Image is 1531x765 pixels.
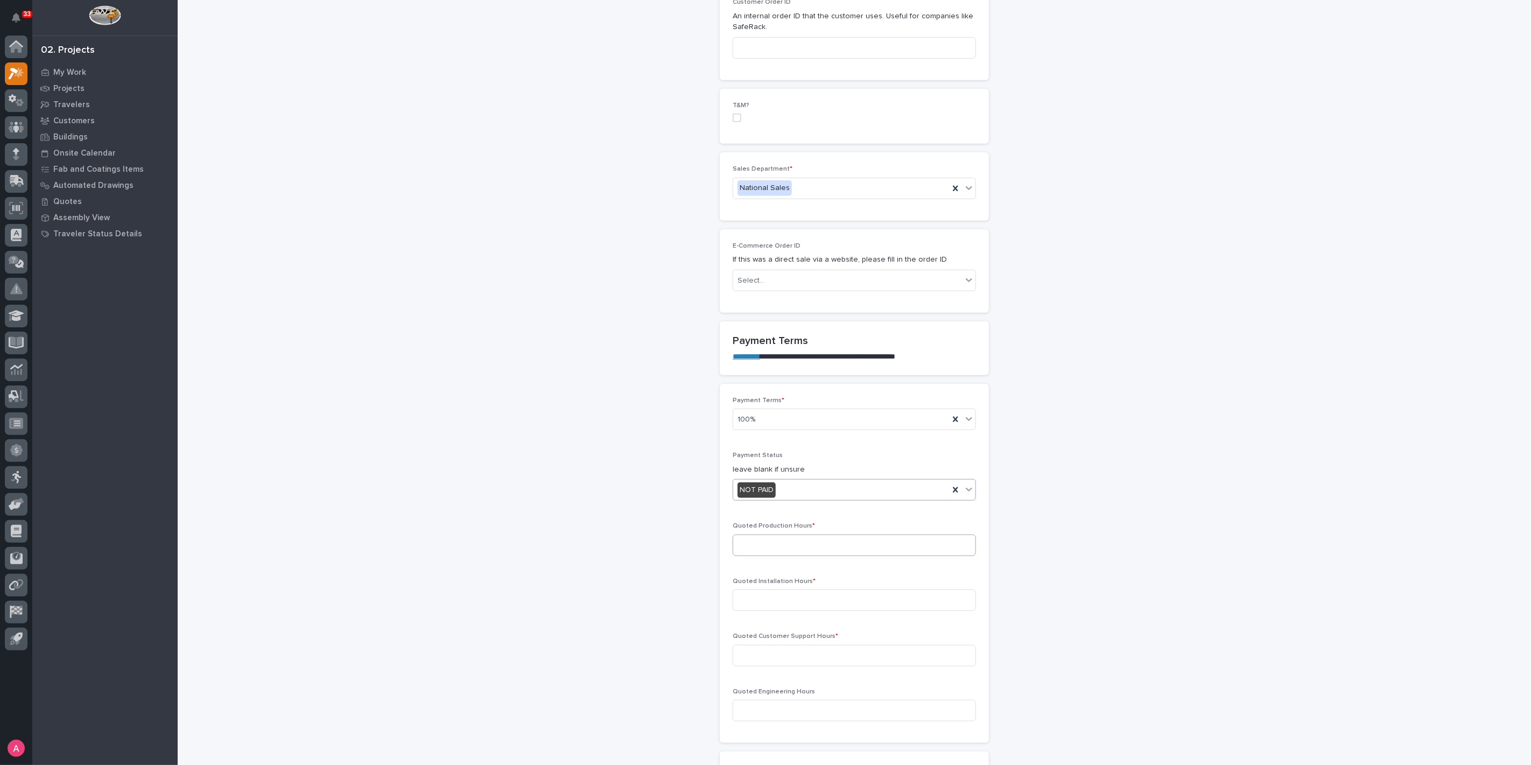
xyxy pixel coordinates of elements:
p: Buildings [53,132,88,142]
a: Onsite Calendar [32,145,178,161]
p: Quotes [53,197,82,207]
button: users-avatar [5,737,27,760]
a: Quotes [32,193,178,209]
a: Fab and Coatings Items [32,161,178,177]
div: National Sales [738,180,792,196]
p: Traveler Status Details [53,229,142,239]
span: Quoted Installation Hours [733,578,816,585]
span: Payment Terms [733,397,784,404]
p: leave blank if unsure [733,464,976,475]
div: Notifications33 [13,13,27,30]
div: 02. Projects [41,45,95,57]
a: Traveler Status Details [32,226,178,242]
span: Quoted Production Hours [733,523,815,529]
button: Notifications [5,6,27,29]
p: Automated Drawings [53,181,134,191]
p: Onsite Calendar [53,149,116,158]
span: E-Commerce Order ID [733,243,800,249]
a: Customers [32,113,178,129]
a: Automated Drawings [32,177,178,193]
p: Assembly View [53,213,110,223]
span: Quoted Engineering Hours [733,689,815,695]
p: Projects [53,84,85,94]
div: NOT PAID [738,482,776,498]
p: My Work [53,68,86,78]
span: Quoted Customer Support Hours [733,633,838,640]
p: An internal order ID that the customer uses. Useful for companies like SafeRack. [733,11,976,33]
p: Customers [53,116,95,126]
a: My Work [32,64,178,80]
span: Payment Status [733,452,783,459]
div: Select... [738,275,764,286]
span: 100% [738,414,755,425]
p: Travelers [53,100,90,110]
p: If this was a direct sale via a website, please fill in the order ID [733,254,976,265]
a: Projects [32,80,178,96]
p: 33 [24,10,31,18]
p: Fab and Coatings Items [53,165,144,174]
span: Sales Department [733,166,792,172]
a: Travelers [32,96,178,113]
a: Buildings [32,129,178,145]
a: Assembly View [32,209,178,226]
h2: Payment Terms [733,334,976,347]
span: T&M? [733,102,749,109]
img: Workspace Logo [89,5,121,25]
